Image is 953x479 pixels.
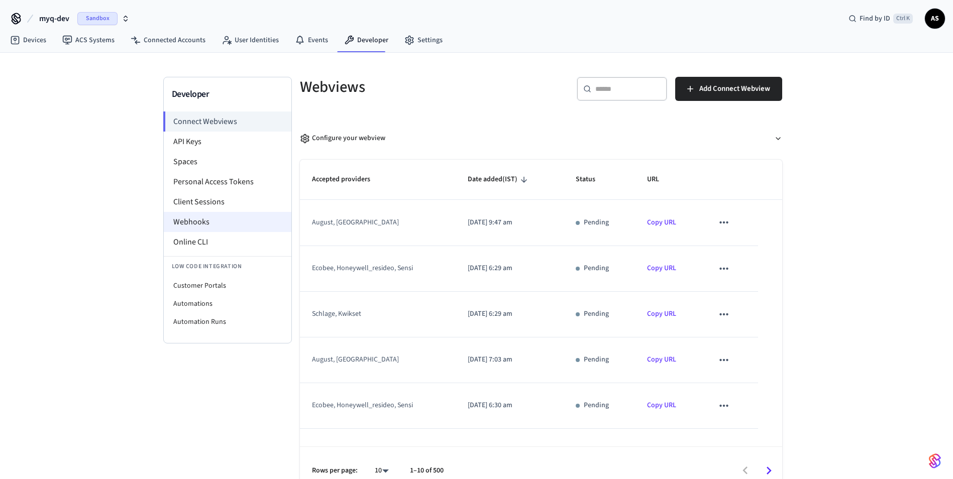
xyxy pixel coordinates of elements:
[312,263,431,274] div: ecobee, honeywell_resideo, sensi
[164,295,291,313] li: Automations
[647,263,676,273] a: Copy URL
[164,256,291,277] li: Low Code Integration
[584,354,609,365] p: Pending
[164,277,291,295] li: Customer Portals
[410,465,444,476] p: 1–10 of 500
[164,192,291,212] li: Client Sessions
[2,31,54,49] a: Devices
[699,82,770,95] span: Add Connect Webview
[925,9,945,29] button: AS
[300,77,535,97] h5: Webviews
[312,354,431,365] div: august, [GEOGRAPHIC_DATA]
[675,77,782,101] button: Add Connect Webview
[163,111,291,132] li: Connect Webviews
[860,14,890,24] span: Find by ID
[584,217,609,228] p: Pending
[576,172,608,187] span: Status
[584,400,609,411] p: Pending
[647,309,676,319] a: Copy URL
[468,354,552,365] p: [DATE] 7:03 am
[396,31,451,49] a: Settings
[287,31,336,49] a: Events
[926,10,944,28] span: AS
[647,354,676,365] a: Copy URL
[123,31,214,49] a: Connected Accounts
[164,132,291,152] li: API Keys
[840,10,921,28] div: Find by IDCtrl K
[164,212,291,232] li: Webhooks
[468,400,552,411] p: [DATE] 6:30 am
[893,14,913,24] span: Ctrl K
[214,31,287,49] a: User Identities
[164,172,291,192] li: Personal Access Tokens
[336,31,396,49] a: Developer
[164,152,291,172] li: Spaces
[39,13,69,25] span: myq-dev
[370,463,394,478] div: 10
[312,309,431,319] div: schlage, kwikset
[647,400,676,410] a: Copy URL
[300,125,782,152] button: Configure your webview
[164,313,291,331] li: Automation Runs
[468,217,552,228] p: [DATE] 9:47 am
[468,263,552,274] p: [DATE] 6:29 am
[584,263,609,274] p: Pending
[164,232,291,252] li: Online CLI
[468,172,531,187] span: Date added(IST)
[929,453,941,469] img: SeamLogoGradient.69752ec5.svg
[172,87,283,101] h3: Developer
[468,309,552,319] p: [DATE] 6:29 am
[300,133,385,144] div: Configure your webview
[54,31,123,49] a: ACS Systems
[647,217,676,227] a: Copy URL
[312,172,383,187] span: Accepted providers
[312,465,358,476] p: Rows per page:
[312,217,431,228] div: august, [GEOGRAPHIC_DATA]
[77,12,118,25] span: Sandbox
[584,309,609,319] p: Pending
[647,172,672,187] span: URL
[312,400,431,411] div: ecobee, honeywell_resideo, sensi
